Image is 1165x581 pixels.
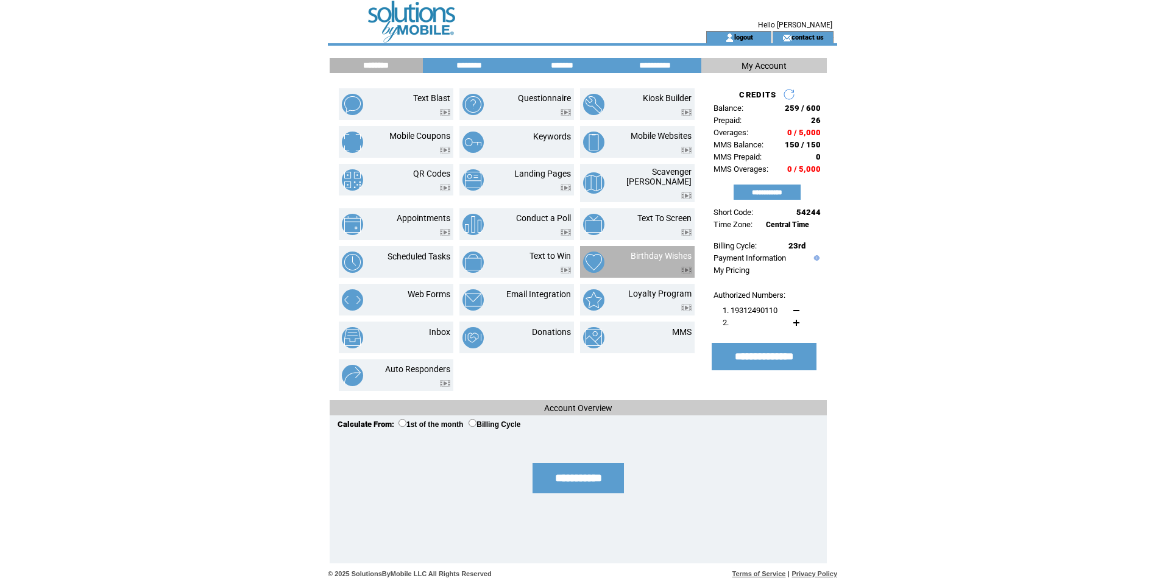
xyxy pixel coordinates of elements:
[516,213,571,223] a: Conduct a Poll
[462,94,484,115] img: questionnaire.png
[714,220,752,229] span: Time Zone:
[440,380,450,387] img: video.png
[388,252,450,261] a: Scheduled Tasks
[714,164,768,174] span: MMS Overages:
[440,229,450,236] img: video.png
[544,403,612,413] span: Account Overview
[714,116,742,125] span: Prepaid:
[583,327,604,348] img: mms.png
[672,327,692,337] a: MMS
[462,214,484,235] img: conduct-a-poll.png
[785,140,821,149] span: 150 / 150
[714,140,763,149] span: MMS Balance:
[469,419,476,427] input: Billing Cycle
[440,109,450,116] img: video.png
[561,267,571,273] img: video.png
[782,33,791,43] img: contact_us_icon.gif
[342,214,363,235] img: appointments.png
[342,252,363,273] img: scheduled-tasks.png
[643,93,692,103] a: Kiosk Builder
[734,33,753,41] a: logout
[429,327,450,337] a: Inbox
[561,185,571,191] img: video.png
[739,90,776,99] span: CREDITS
[398,420,463,429] label: 1st of the month
[725,33,734,43] img: account_icon.gif
[628,289,692,298] a: Loyalty Program
[631,131,692,141] a: Mobile Websites
[681,229,692,236] img: video.png
[796,208,821,217] span: 54244
[681,192,692,199] img: video.png
[788,241,806,250] span: 23rd
[811,116,821,125] span: 26
[506,289,571,299] a: Email Integration
[766,220,809,229] span: Central Time
[342,365,363,386] img: auto-responders.png
[533,132,571,141] a: Keywords
[342,289,363,311] img: web-forms.png
[389,131,450,141] a: Mobile Coupons
[583,289,604,311] img: loyalty-program.png
[714,290,785,300] span: Authorized Numbers:
[398,419,406,427] input: 1st of the month
[462,327,484,348] img: donations.png
[462,132,484,153] img: keywords.png
[631,251,692,261] a: Birthday Wishes
[397,213,450,223] a: Appointments
[681,305,692,311] img: video.png
[462,289,484,311] img: email-integration.png
[469,420,520,429] label: Billing Cycle
[408,289,450,299] a: Web Forms
[583,252,604,273] img: birthday-wishes.png
[440,147,450,153] img: video.png
[529,251,571,261] a: Text to Win
[462,252,484,273] img: text-to-win.png
[723,306,777,315] span: 1. 19312490110
[732,570,786,577] a: Terms of Service
[742,61,787,71] span: My Account
[785,104,821,113] span: 259 / 600
[385,364,450,374] a: Auto Responders
[816,152,821,161] span: 0
[338,420,394,429] span: Calculate From:
[583,94,604,115] img: kiosk-builder.png
[518,93,571,103] a: Questionnaire
[714,152,762,161] span: MMS Prepaid:
[791,33,824,41] a: contact us
[811,255,820,261] img: help.gif
[532,327,571,337] a: Donations
[637,213,692,223] a: Text To Screen
[714,208,753,217] span: Short Code:
[787,128,821,137] span: 0 / 5,000
[714,253,786,262] a: Payment Information
[681,147,692,153] img: video.png
[714,128,748,137] span: Overages:
[583,172,604,194] img: scavenger-hunt.png
[681,267,692,273] img: video.png
[342,132,363,153] img: mobile-coupons.png
[561,109,571,116] img: video.png
[714,104,743,113] span: Balance:
[714,266,749,275] a: My Pricing
[791,570,837,577] a: Privacy Policy
[787,164,821,174] span: 0 / 5,000
[342,327,363,348] img: inbox.png
[758,21,832,29] span: Hello [PERSON_NAME]
[714,241,757,250] span: Billing Cycle:
[583,132,604,153] img: mobile-websites.png
[583,214,604,235] img: text-to-screen.png
[788,570,790,577] span: |
[413,169,450,178] a: QR Codes
[328,570,492,577] span: © 2025 SolutionsByMobile LLC All Rights Reserved
[462,169,484,191] img: landing-pages.png
[514,169,571,178] a: Landing Pages
[440,185,450,191] img: video.png
[626,167,692,186] a: Scavenger [PERSON_NAME]
[342,169,363,191] img: qr-codes.png
[413,93,450,103] a: Text Blast
[723,318,729,327] span: 2.
[342,94,363,115] img: text-blast.png
[561,229,571,236] img: video.png
[681,109,692,116] img: video.png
